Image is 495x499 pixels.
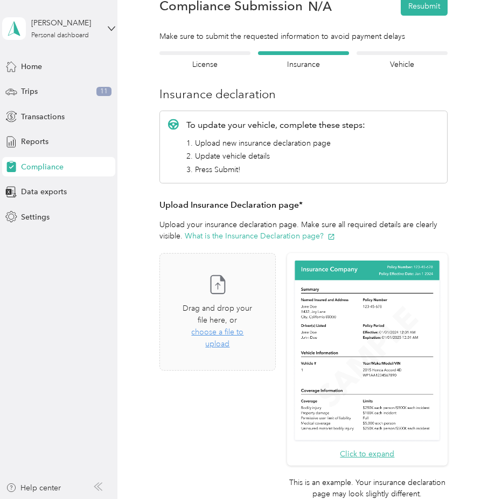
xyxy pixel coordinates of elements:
span: Settings [21,211,50,223]
span: Transactions [21,111,65,122]
button: What is the Insurance Declaration page? [185,230,335,242]
span: N/A [308,1,332,12]
span: 11 [96,87,111,97]
span: Drag and drop your file here, orchoose a file to upload [160,254,275,370]
span: Compliance [21,161,64,173]
div: Personal dashboard [31,32,89,39]
span: choose a file to upload [191,327,243,348]
span: Data exports [21,186,67,197]
p: Upload your insurance declaration page. Make sure all required details are clearly visible. [159,219,448,242]
li: 3. Press Submit! [186,164,365,175]
span: Home [21,61,42,72]
li: 1. Upload new insurance declaration page [186,138,365,149]
button: Click to expand [340,448,394,460]
h4: License [159,59,250,70]
img: Sample insurance declaration [292,259,442,443]
li: 2. Update vehicle details [186,151,365,162]
h3: Insurance declaration [159,85,448,103]
span: Drag and drop your file here, or [183,304,252,325]
p: To update your vehicle, complete these steps: [186,119,365,132]
h3: Upload Insurance Declaration page* [159,199,448,212]
span: Trips [21,86,38,97]
div: Make sure to submit the requested information to avoid payment delays [159,31,448,42]
iframe: Everlance-gr Chat Button Frame [435,439,495,499]
h4: Vehicle [357,59,448,70]
div: [PERSON_NAME] [31,17,99,29]
h4: Insurance [258,59,349,70]
button: Help center [6,482,61,494]
span: Reports [21,136,48,147]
